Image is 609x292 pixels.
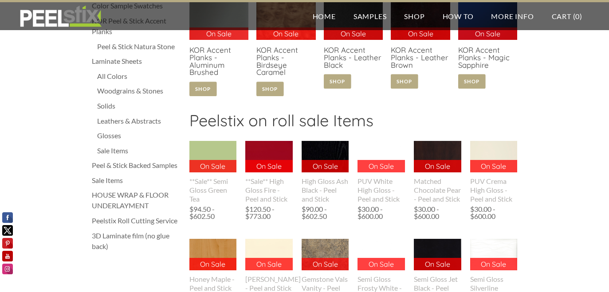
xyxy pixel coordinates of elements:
[245,141,293,203] a: On Sale **Sale** High Gloss Fire - Peel and Stick
[189,111,518,136] h2: Peelstix on roll sale Items
[97,86,181,96] a: Woodgrains & Stones
[189,141,237,203] a: On Sale **Sale** Semi Gloss Green Tea
[414,141,461,172] img: s832171791223022656_p705_i1_w400.jpeg
[97,101,181,111] a: Solids
[245,141,293,172] img: s832171791223022656_p500_i1_w400.jpeg
[97,130,181,141] a: Glosses
[189,239,237,292] a: On Sale Honey Maple - Peel and Stick
[304,2,345,30] a: Home
[97,116,181,126] a: Leathers & Abstracts
[245,160,293,172] p: On Sale
[470,206,518,220] div: $30.00 - $600.00
[414,206,461,220] div: $30.00 - $600.00
[302,239,349,270] img: s832171791223022656_p489_i1_w400.jpeg
[470,239,518,270] img: s832171791223022656_p551_i2_w2048.jpeg
[245,258,293,270] p: On Sale
[189,177,237,203] div: **Sale** Semi Gloss Green Tea
[302,141,349,203] a: On Sale High Gloss Ash Black - Peel and Stick
[245,239,293,292] a: On Sale [PERSON_NAME] - Peel and Stick
[358,206,405,220] div: $30.00 - $600.00
[470,140,518,173] img: s832171791223022656_p706_i1_w390.jpeg
[414,239,461,270] img: s832171791223022656_p549_i1_w400.jpeg
[302,141,349,172] img: s832171791223022656_p497_i1_w400.jpeg
[470,177,518,203] div: PUV Crema High Gloss - Peel and Stick
[245,206,293,220] div: $120.50 - $773.00
[395,2,433,30] a: Shop
[414,160,461,172] p: On Sale
[245,177,293,203] div: **Sale** High Gloss Fire - Peel and Stick
[97,71,181,82] a: All Colors
[470,160,518,172] p: On Sale
[92,56,181,66] a: Laminate Sheets
[18,5,103,27] img: REFACE SUPPLIES
[358,141,405,172] img: s832171791223022656_p540_i1_w400.jpeg
[302,177,349,203] div: High Gloss Ash Black - Peel and Stick
[358,141,405,203] a: On Sale PUV White High Gloss - Peel and Stick
[358,177,405,203] div: PUV White High Gloss - Peel and Stick
[575,12,580,20] span: 0
[245,239,293,270] img: s832171791223022656_p474_i1_w400.jpeg
[482,2,542,30] a: More Info
[414,177,461,203] div: Matched Chocolate Pear - Peel and Stick
[92,175,181,186] a: Sale Items
[414,258,461,270] p: On Sale
[434,2,483,30] a: How To
[358,258,405,270] p: On Sale
[189,160,237,172] p: On Sale
[189,133,237,181] img: s832171791223022656_p897_i3_w500.jpeg
[543,2,591,30] a: Cart (0)
[414,141,461,203] a: On Sale Matched Chocolate Pear - Peel and Stick
[358,239,405,270] img: s832171791223022656_p548_i1_w400.jpeg
[302,206,349,220] div: $90.00 - $602.50
[92,190,181,211] a: HOUSE WRAP & FLOOR UNDERLAYMENT
[189,239,237,270] img: s832171791223022656_p649_i2_w432.jpeg
[358,160,405,172] p: On Sale
[470,141,518,203] a: On Sale PUV Crema High Gloss - Peel and Stick
[97,145,181,156] a: Sale Items
[92,215,181,226] a: Peelstix Roll Cutting Service
[345,2,396,30] a: Samples
[92,160,181,171] a: Peel & Stick Backed Samples
[189,206,237,220] div: $94.50 - $602.50
[189,258,237,270] p: On Sale
[302,160,349,172] p: On Sale
[470,258,518,270] p: On Sale
[302,258,349,270] p: On Sale
[92,230,181,252] a: 3D Laminate film (no glue back)
[97,41,181,52] a: Peel & Stick Natura Stone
